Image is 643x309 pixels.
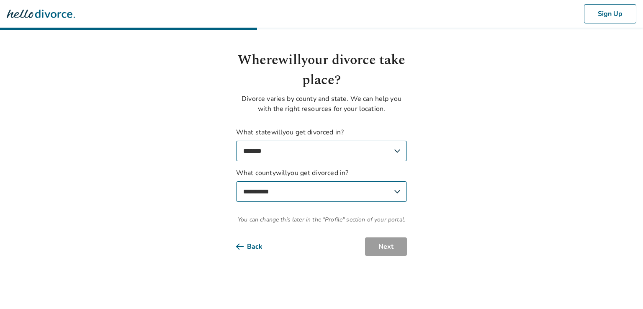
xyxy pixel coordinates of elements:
iframe: Chat Widget [601,269,643,309]
label: What state will you get divorced in? [236,127,407,161]
button: Next [365,237,407,256]
p: Divorce varies by county and state. We can help you with the right resources for your location. [236,94,407,114]
label: What county will you get divorced in? [236,168,407,202]
button: Back [236,237,276,256]
button: Sign Up [584,4,636,23]
h1: Where will your divorce take place? [236,50,407,90]
span: You can change this later in the "Profile" section of your portal. [236,215,407,224]
select: What statewillyou get divorced in? [236,141,407,161]
select: What countywillyou get divorced in? [236,181,407,202]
